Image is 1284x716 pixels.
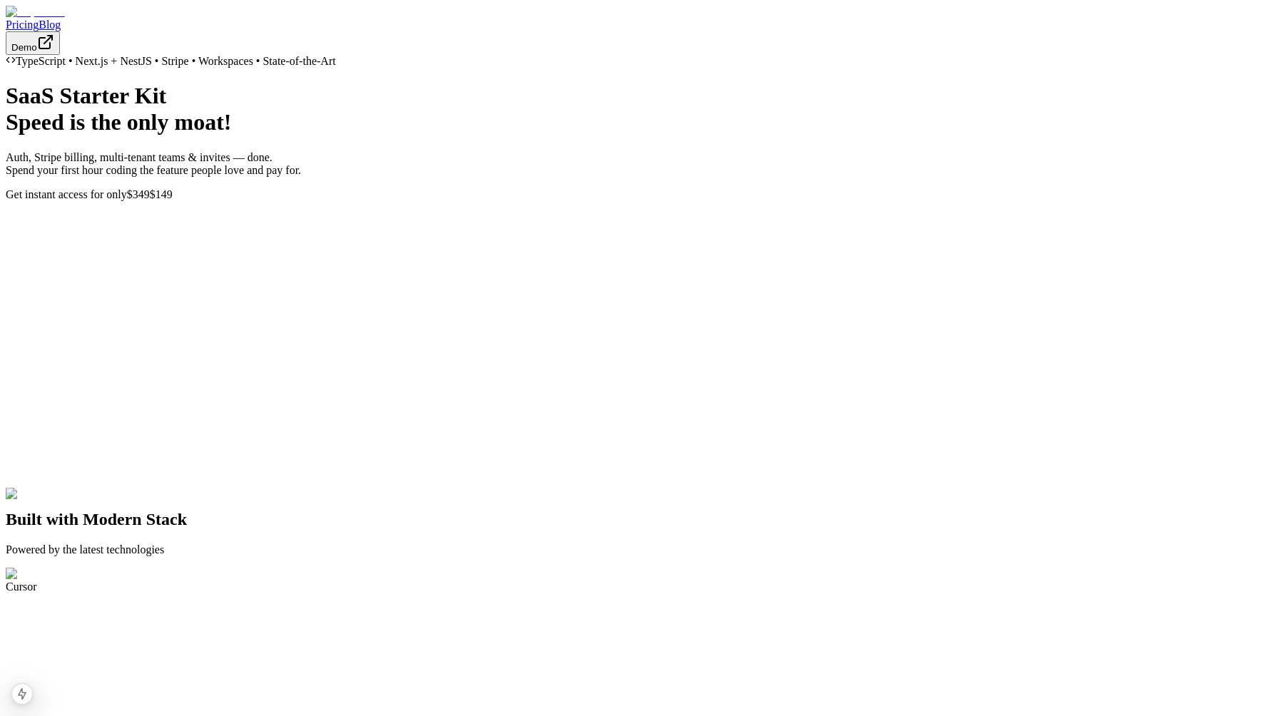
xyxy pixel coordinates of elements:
[6,6,65,19] img: Dopamine
[6,31,60,55] button: Demo
[6,488,118,501] img: Dashboard screenshot
[6,188,1278,201] p: Get instant access for only $149
[6,581,37,593] span: Cursor
[6,6,1278,19] a: Dopamine
[6,55,1278,68] div: TypeScript • Next.js + NestJS • Stripe • Workspaces • State-of-the-Art
[6,19,39,31] a: Pricing
[127,188,150,200] span: $349
[6,568,75,581] img: Cursor Logo
[6,151,1278,177] p: Auth, Stripe billing, multi-tenant teams & invites — done. Spend your first hour coding the featu...
[6,109,231,135] span: Speed is the only moat!
[6,510,1278,529] h2: Built with Modern Stack
[6,83,166,108] span: SaaS Starter Kit
[39,19,61,31] a: Blog
[6,543,1278,556] p: Powered by the latest technologies
[6,41,60,53] a: Demo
